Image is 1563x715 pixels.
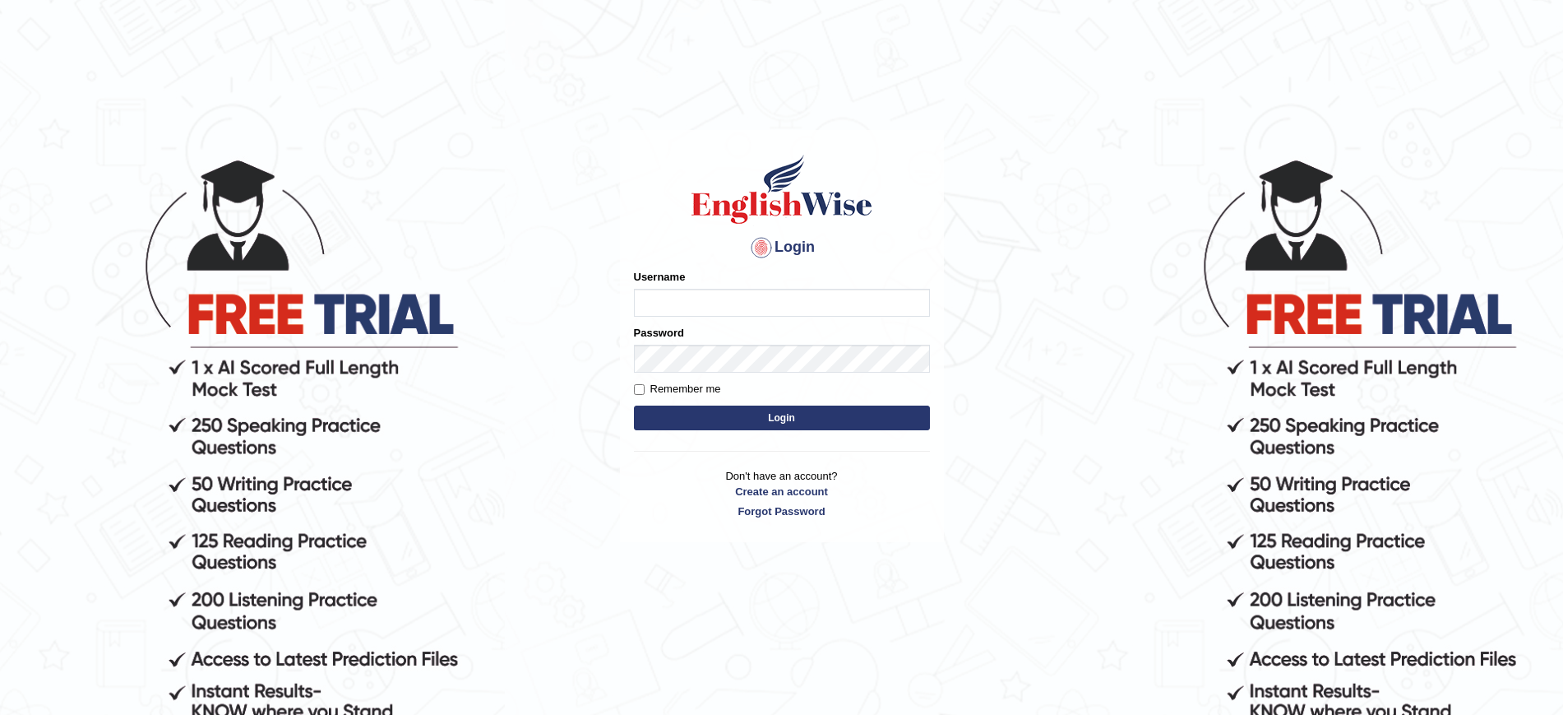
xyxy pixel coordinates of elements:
[634,504,930,519] a: Forgot Password
[634,234,930,261] h4: Login
[634,406,930,430] button: Login
[634,468,930,519] p: Don't have an account?
[634,484,930,499] a: Create an account
[634,269,686,285] label: Username
[634,325,684,341] label: Password
[688,152,876,226] img: Logo of English Wise sign in for intelligent practice with AI
[634,381,721,397] label: Remember me
[634,384,645,395] input: Remember me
